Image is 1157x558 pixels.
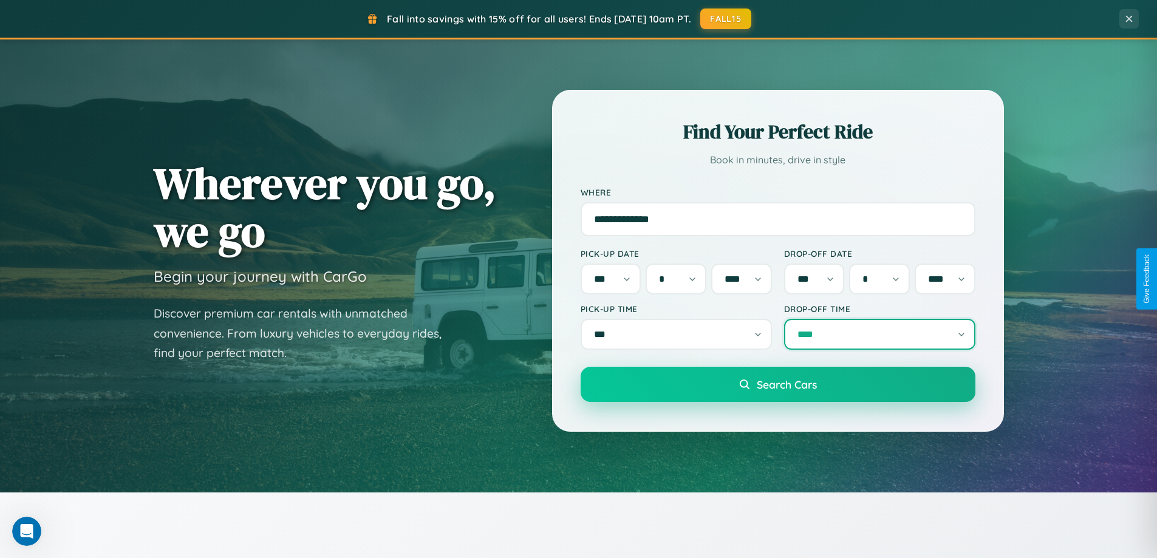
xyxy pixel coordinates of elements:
[581,187,975,197] label: Where
[757,378,817,391] span: Search Cars
[581,304,772,314] label: Pick-up Time
[387,13,691,25] span: Fall into savings with 15% off for all users! Ends [DATE] 10am PT.
[154,159,496,255] h1: Wherever you go, we go
[581,367,975,402] button: Search Cars
[154,267,367,285] h3: Begin your journey with CarGo
[700,9,751,29] button: FALL15
[581,151,975,169] p: Book in minutes, drive in style
[784,304,975,314] label: Drop-off Time
[12,517,41,546] iframe: Intercom live chat
[784,248,975,259] label: Drop-off Date
[154,304,457,363] p: Discover premium car rentals with unmatched convenience. From luxury vehicles to everyday rides, ...
[581,118,975,145] h2: Find Your Perfect Ride
[581,248,772,259] label: Pick-up Date
[1142,254,1151,304] div: Give Feedback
